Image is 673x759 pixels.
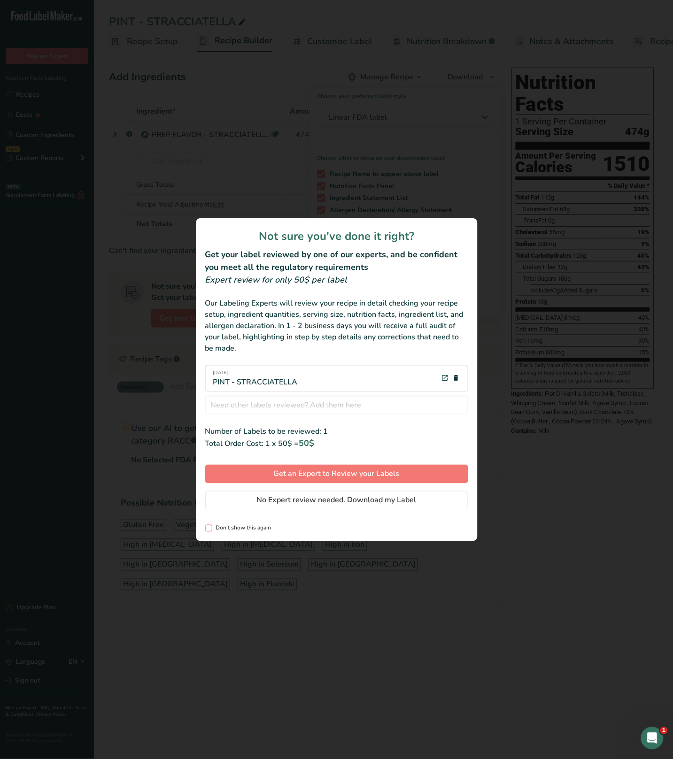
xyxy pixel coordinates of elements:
[212,525,271,532] span: Don't show this again
[213,369,298,376] span: [DATE]
[205,248,468,274] h2: Get your label reviewed by one of our experts, and be confident you meet all the regulatory requi...
[205,228,468,245] h1: Not sure you've done it right?
[205,465,468,483] button: Get an Expert to Review your Labels
[641,727,664,750] iframe: Intercom live chat
[205,298,468,354] div: Our Labeling Experts will review your recipe in detail checking your recipe setup, ingredient qua...
[299,437,315,449] span: 50$
[213,369,298,388] div: PINT - STRACCIATELLA
[660,727,668,735] span: 1
[205,274,468,286] div: Expert review for only 50$ per label
[274,468,400,480] span: Get an Expert to Review your Labels
[205,491,468,510] button: No Expert review needed. Download my Label
[257,495,417,506] span: No Expert review needed. Download my Label
[205,437,468,450] div: Total Order Cost: 1 x 50$ =
[205,396,468,414] input: Need other labels reviewed? Add them here
[205,426,468,437] div: Number of Labels to be reviewed: 1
